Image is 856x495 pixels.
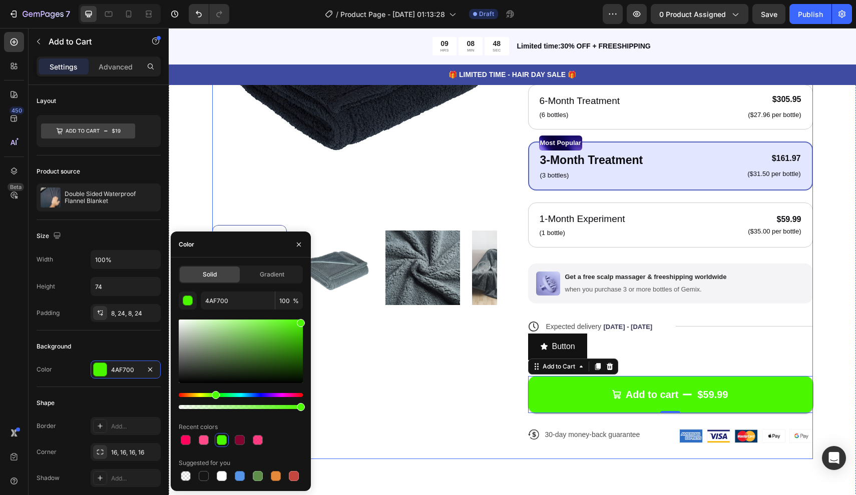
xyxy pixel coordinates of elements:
[111,309,158,318] div: 8, 24, 8, 24
[566,401,589,414] img: gempages_432750572815254551-79972f48-667f-42d0-a858-9c748da57068.png
[37,96,56,105] div: Layout
[37,167,80,176] div: Product source
[37,398,55,407] div: Shape
[179,458,230,467] div: Suggested for you
[201,291,275,309] input: Eg: FFFFFF
[659,9,726,19] span: 0 product assigned
[578,184,633,198] div: $59.99
[371,66,452,80] p: 6-Month Treatment
[111,422,158,431] div: Add...
[621,401,644,414] img: gempages_432750572815254551-50576910-49f7-4ca6-9684-eab855df947e.png
[4,4,75,24] button: 7
[50,61,78,72] p: Settings
[66,8,70,20] p: 7
[383,311,406,326] p: Button
[594,401,616,414] img: gempages_432750572815254551-1aaba532-a221-4682-955d-9ddfeeef0a57.png
[179,422,218,431] div: Recent colors
[37,421,56,430] div: Border
[539,401,561,414] img: gempages_432750572815254551-c4b8628c-4f06-40e9-915f-d730337df1e5.png
[41,187,61,207] img: product feature img
[651,4,748,24] button: 0 product assigned
[49,35,134,47] p: Add to Cart
[761,10,777,18] span: Save
[91,277,160,295] input: Auto
[203,270,217,279] span: Solid
[372,334,408,343] div: Add to Cart
[579,142,632,150] p: ($31.50 per bottle)
[359,348,644,385] button: Add to cart
[798,9,823,19] div: Publish
[8,183,24,191] div: Beta
[371,200,457,210] p: (1 bottle)
[528,359,560,374] div: $59.99
[37,473,60,482] div: Shadow
[111,474,158,483] div: Add...
[99,61,133,72] p: Advanced
[37,308,60,317] div: Padding
[479,9,494,18] span: Draft
[822,446,846,470] div: Open Intercom Messenger
[189,4,229,24] div: Undo/Redo
[111,448,158,457] div: 16, 16, 16, 16
[37,282,55,291] div: Height
[371,142,475,152] p: (3 bottles)
[371,108,412,121] p: Most Popular
[371,123,475,141] p: 3-Month Treatment
[789,4,831,24] button: Publish
[376,402,472,411] p: 30-day money-back guarantee
[37,229,63,243] div: Size
[260,270,284,279] span: Gradient
[578,124,633,137] div: $161.97
[371,184,457,198] p: 1-Month Experiment
[511,401,534,414] img: gempages_432750572815254551-a739e588-df2a-4412-b6b9-9fd0010151fa.png
[396,245,558,253] p: Get a free scalp massager & freeshipping worldwide
[179,393,303,397] div: Hue
[359,305,418,332] button: <p>Button</p>
[579,83,632,91] p: ($27.96 per bottle)
[367,243,391,267] img: gempages_432750572815254551-0d41f634-7d11-4d13-8663-83420929b25e.png
[65,190,157,204] p: Double Sided Waterproof Flannel Blanket
[457,360,510,373] div: Add to cart
[308,233,320,245] button: Carousel Next Arrow
[37,447,57,456] div: Corner
[10,106,24,114] div: 450
[371,82,452,92] p: (6 bottles)
[179,240,194,249] div: Color
[752,4,785,24] button: Save
[293,296,299,305] span: %
[91,250,160,268] input: Auto
[169,28,856,495] iframe: Design area
[377,294,433,302] span: Expected delivery
[37,365,52,374] div: Color
[37,255,53,264] div: Width
[336,9,338,19] span: /
[37,342,71,351] div: Background
[396,257,558,266] p: when you purchase 3 or more bottles of Gemix.
[578,65,633,78] div: $305.95
[111,365,140,374] div: 4AF700
[579,199,632,208] p: ($35.00 per bottle)
[340,9,445,19] span: Product Page - [DATE] 01:13:28
[435,295,484,302] span: [DATE] - [DATE]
